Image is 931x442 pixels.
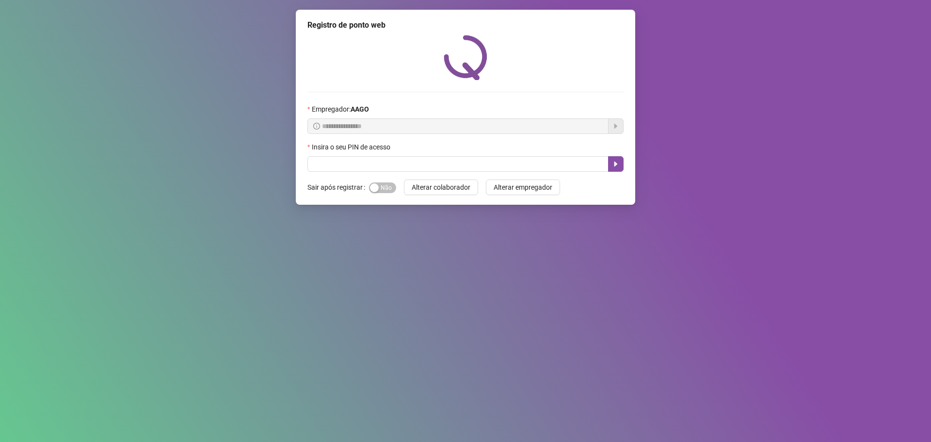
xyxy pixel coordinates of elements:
div: Registro de ponto web [307,19,624,31]
img: QRPoint [444,35,487,80]
span: info-circle [313,123,320,130]
button: Alterar empregador [486,180,560,195]
button: Alterar colaborador [404,180,478,195]
span: caret-right [612,160,620,168]
span: Alterar colaborador [412,182,470,193]
span: Alterar empregador [494,182,552,193]
strong: AAGO [351,105,369,113]
label: Sair após registrar [307,180,369,195]
span: Empregador : [312,104,369,115]
label: Insira o seu PIN de acesso [307,142,397,152]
